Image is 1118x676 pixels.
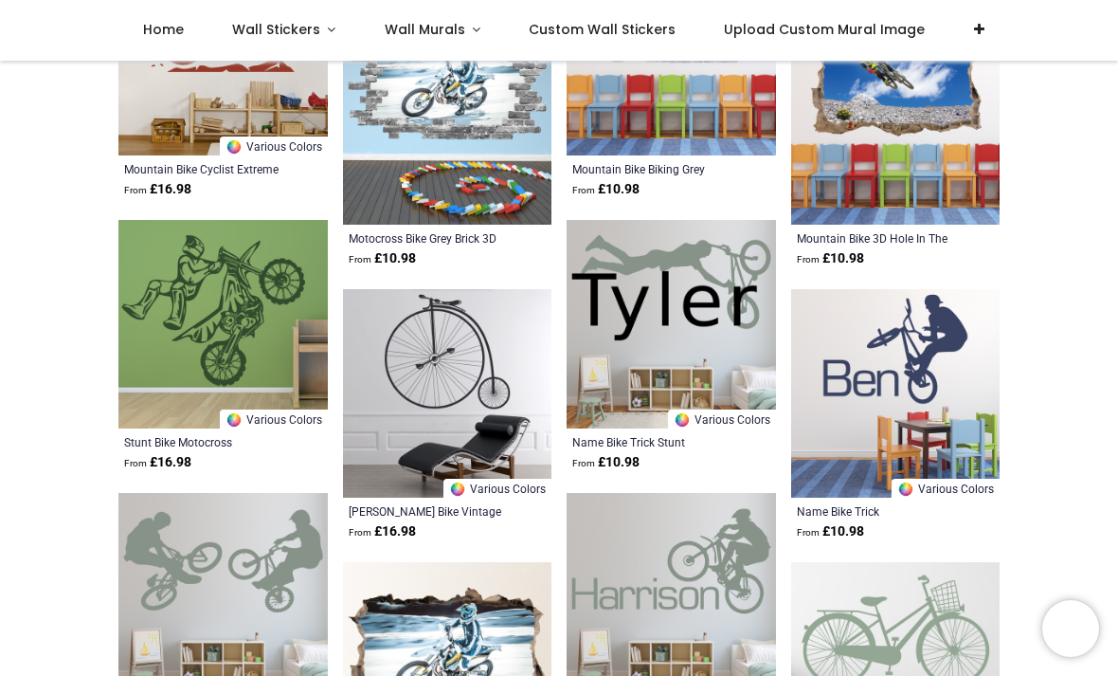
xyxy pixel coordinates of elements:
[385,20,465,39] span: Wall Murals
[567,220,776,429] img: Personalised Name Bike Trick Stunt Wall Sticker
[124,185,147,195] span: From
[797,522,864,541] strong: £ 10.98
[797,254,820,265] span: From
[529,20,676,39] span: Custom Wall Stickers
[349,230,507,246] a: Motocross Bike Grey Brick 3D Hole In The
[220,137,328,155] a: Various Colors
[791,289,1001,499] img: Personalised Name Bike Trick Wall Sticker
[797,230,955,246] a: Mountain Bike 3D Hole In The
[791,15,1001,225] img: Mountain Bike 3D Hole In The Wall Sticker
[572,161,730,176] a: Mountain Bike Biking Grey Brick 3D Hole In The
[674,411,691,429] img: Color Wheel
[572,458,595,468] span: From
[797,527,820,538] span: From
[124,434,282,449] a: Stunt Bike Motocross Motorbike
[124,180,191,199] strong: £ 16.98
[343,15,552,225] img: Motocross Bike Grey Brick 3D Hole In The Wall Sticker
[572,185,595,195] span: From
[349,503,507,519] a: [PERSON_NAME] Bike Vintage Bicycle
[349,527,371,538] span: From
[443,479,551,498] a: Various Colors
[143,20,184,39] span: Home
[349,249,416,268] strong: £ 10.98
[572,453,640,472] strong: £ 10.98
[225,411,243,429] img: Color Wheel
[343,289,552,499] img: Penny Farthing Bike Vintage Bicycle Wall Sticker
[892,479,1000,498] a: Various Colors
[572,434,730,449] a: Name Bike Trick Stunt
[572,180,640,199] strong: £ 10.98
[349,254,371,265] span: From
[124,161,282,176] a: Mountain Bike Cyclist Extreme Sports
[232,20,320,39] span: Wall Stickers
[118,220,328,429] img: Stunt Bike Motocross Motorbike Wall Sticker
[220,410,328,429] a: Various Colors
[1042,600,1099,657] iframe: Brevo live chat
[797,503,955,519] a: Name Bike Trick
[797,249,864,268] strong: £ 10.98
[668,410,776,429] a: Various Colors
[124,458,147,468] span: From
[897,481,914,498] img: Color Wheel
[449,481,466,498] img: Color Wheel
[724,20,925,39] span: Upload Custom Mural Image
[225,138,243,155] img: Color Wheel
[349,522,416,541] strong: £ 16.98
[124,453,191,472] strong: £ 16.98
